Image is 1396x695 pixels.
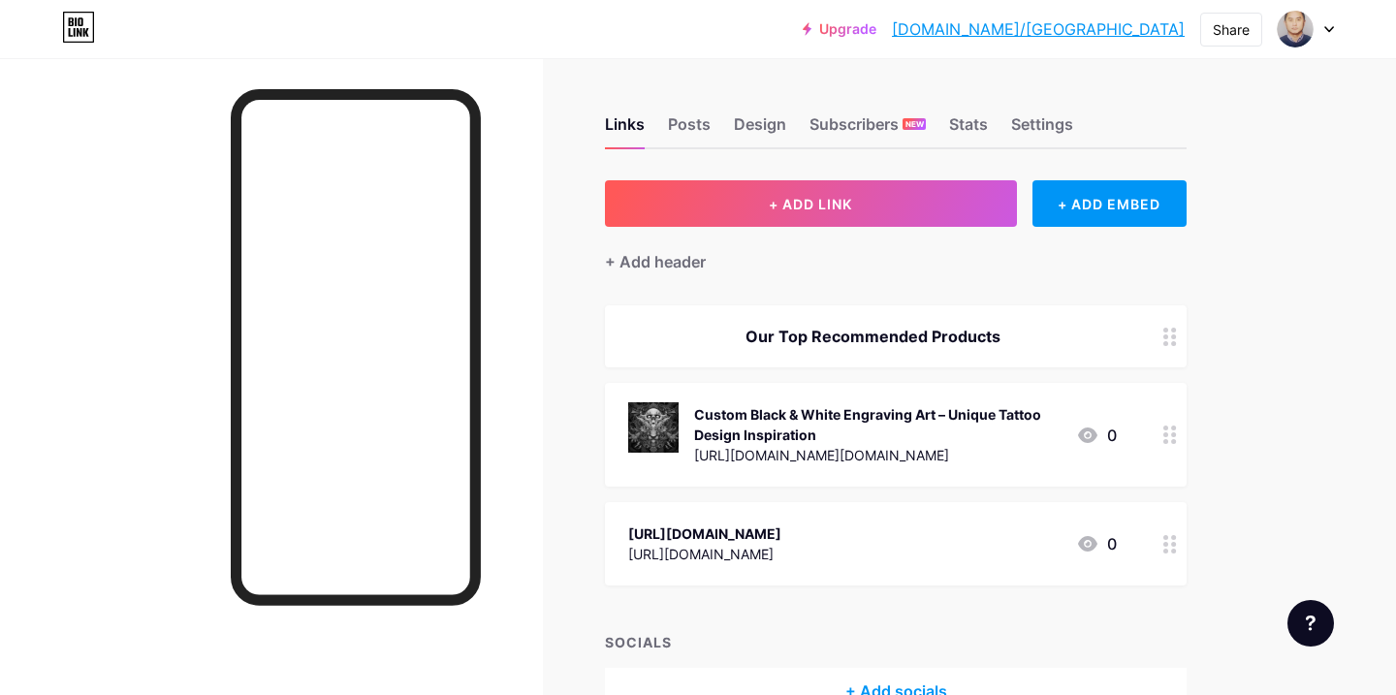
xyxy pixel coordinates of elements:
[605,112,645,147] div: Links
[734,112,786,147] div: Design
[605,180,1017,227] button: + ADD LINK
[892,17,1185,41] a: [DOMAIN_NAME]/[GEOGRAPHIC_DATA]
[605,250,706,273] div: + Add header
[628,325,1117,348] div: Our Top Recommended Products
[605,632,1187,652] div: SOCIALS
[1213,19,1250,40] div: Share
[1076,532,1117,555] div: 0
[628,523,781,544] div: [URL][DOMAIN_NAME]
[949,112,988,147] div: Stats
[668,112,711,147] div: Posts
[803,21,876,37] a: Upgrade
[1277,11,1314,47] img: tikadai
[809,112,926,147] div: Subscribers
[1032,180,1187,227] div: + ADD EMBED
[694,445,1061,465] div: [URL][DOMAIN_NAME][DOMAIN_NAME]
[628,544,781,564] div: [URL][DOMAIN_NAME]
[1011,112,1073,147] div: Settings
[628,402,679,453] img: Custom Black & White Engraving Art – Unique Tattoo Design Inspiration
[694,404,1061,445] div: Custom Black & White Engraving Art – Unique Tattoo Design Inspiration
[769,196,852,212] span: + ADD LINK
[905,118,924,130] span: NEW
[1076,424,1117,447] div: 0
